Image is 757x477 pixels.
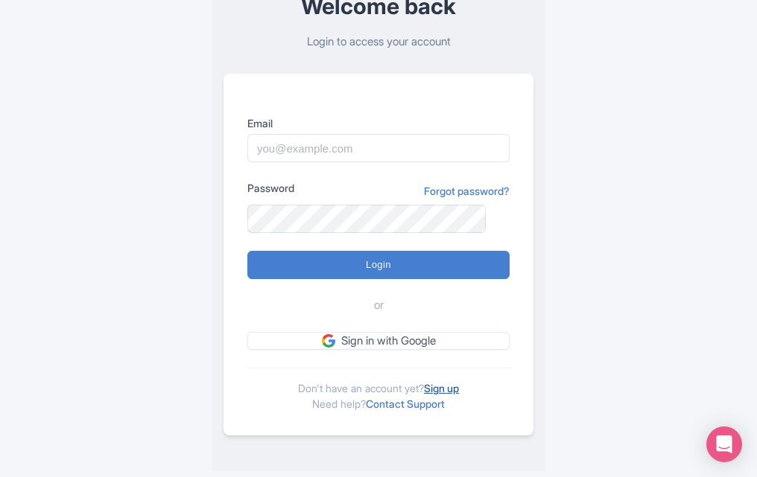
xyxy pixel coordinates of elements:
div: Open Intercom Messenger [706,426,742,462]
input: you@example.com [247,134,510,162]
input: Login [247,251,510,279]
a: Sign up [424,382,459,394]
a: Contact Support [366,397,445,410]
a: Sign in with Google [247,332,510,350]
label: Email [247,115,510,131]
img: google.svg [322,334,335,348]
span: or [374,297,384,314]
div: Don't have an account yet? Need help? [247,368,510,412]
p: Login to access your account [224,33,533,51]
a: Forgot password? [424,183,510,199]
label: Password [247,180,294,196]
